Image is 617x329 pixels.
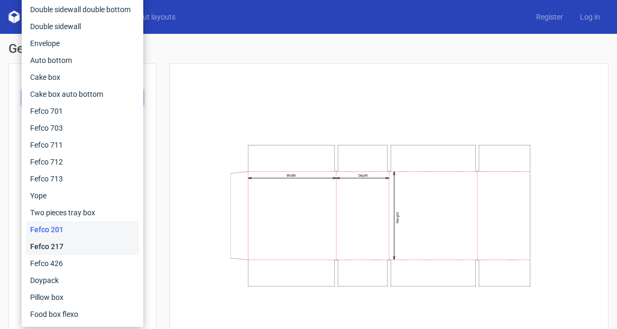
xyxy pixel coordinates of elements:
[26,69,139,86] div: Cake box
[528,12,572,22] a: Register
[26,238,139,255] div: Fefco 217
[121,12,184,22] a: Diecut layouts
[26,52,139,69] div: Auto bottom
[26,120,139,136] div: Fefco 703
[26,204,139,221] div: Two pieces tray box
[287,173,296,178] text: Width
[26,170,139,187] div: Fefco 713
[26,103,139,120] div: Fefco 701
[26,86,139,103] div: Cake box auto bottom
[26,289,139,306] div: Pillow box
[26,221,139,238] div: Fefco 201
[26,18,139,35] div: Double sidewall
[26,35,139,52] div: Envelope
[358,173,368,178] text: Depth
[26,306,139,323] div: Food box flexo
[26,1,139,18] div: Double sidewall double bottom
[395,212,399,223] text: Height
[26,272,139,289] div: Doypack
[26,153,139,170] div: Fefco 712
[572,12,609,22] a: Log in
[26,187,139,204] div: Yope
[8,42,609,55] h1: Generate new dieline
[26,136,139,153] div: Fefco 711
[26,255,139,272] div: Fefco 426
